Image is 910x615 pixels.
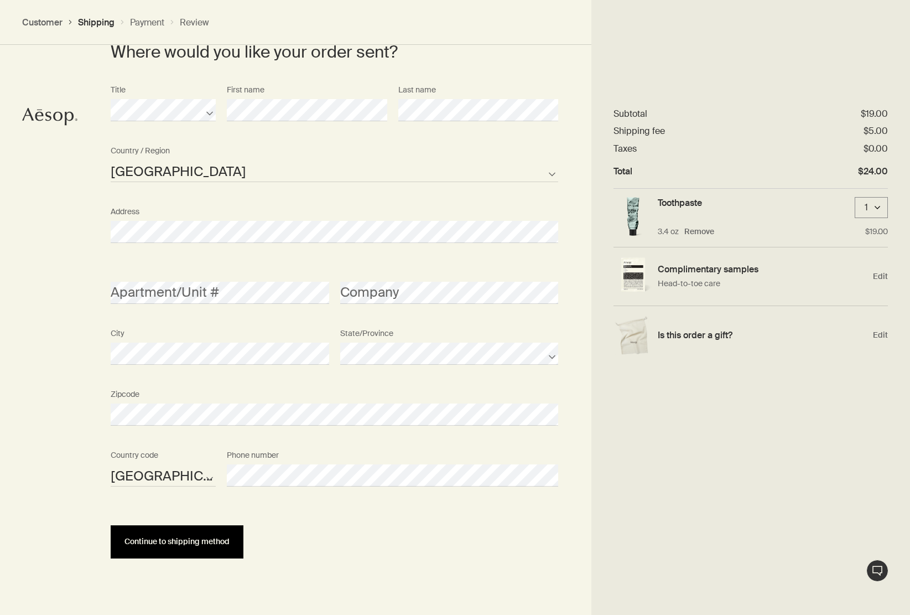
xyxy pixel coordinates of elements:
[22,17,63,28] button: Customer
[111,343,329,365] input: City
[613,166,632,177] dt: Total
[613,197,652,239] img: Toothpaste in aluminium tube
[111,41,542,63] h2: Where would you like your order sent?
[658,197,702,209] a: Toothpaste
[858,166,888,177] dd: $24.00
[658,263,867,275] h4: Complimentary samples
[227,464,558,487] input: Phone number
[111,160,558,182] select: Country / Region
[864,125,888,137] dd: $5.00
[864,143,888,154] dd: $0.00
[340,343,559,365] select: State/Province
[130,17,164,28] button: Payment
[865,226,888,237] p: $19.00
[124,538,230,546] span: Continue to shipping method
[613,143,637,154] dt: Taxes
[111,221,558,243] input: Address
[613,125,665,137] dt: Shipping fee
[658,226,679,237] p: 3.4 oz
[78,17,115,28] button: Shipping
[111,525,243,559] button: Continue to shipping method
[613,247,888,306] div: Edit
[111,282,329,304] input: Apartment/Unit #
[861,202,872,214] div: 1
[180,17,209,28] button: Review
[111,404,558,426] input: Zipcode
[613,108,647,120] dt: Subtotal
[398,99,559,121] input: Last name
[866,560,888,582] button: Live Assistance
[613,316,652,355] img: Gift wrap example
[227,99,387,121] input: First name
[658,278,867,290] p: Head-to-toe care
[684,226,714,237] button: Remove
[613,257,652,295] img: Single sample sachet
[861,108,888,120] dd: $19.00
[873,330,888,340] span: Edit
[873,271,888,282] span: Edit
[658,329,867,341] h4: Is this order a gift?
[111,464,216,487] select: Country code
[111,99,216,121] select: Title
[613,306,888,364] div: Edit
[340,282,559,304] input: Company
